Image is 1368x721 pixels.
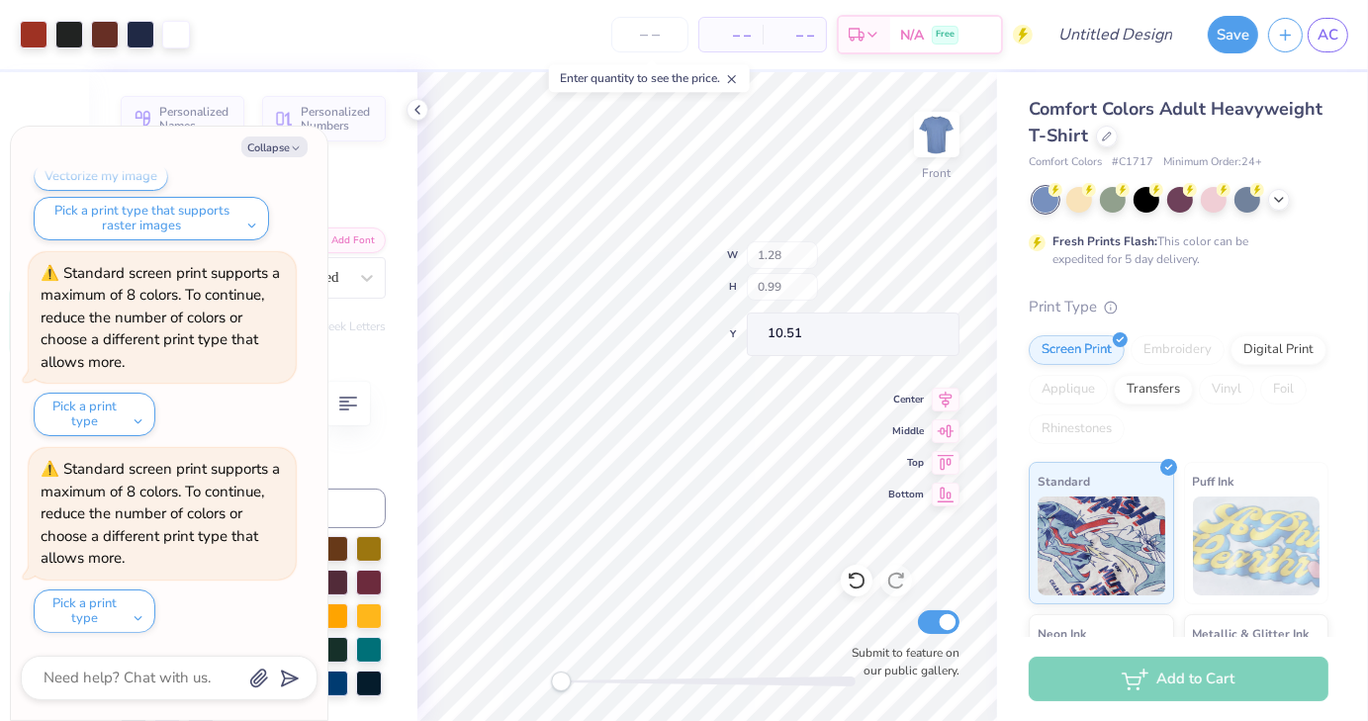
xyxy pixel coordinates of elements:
div: Embroidery [1131,335,1225,365]
span: Neon Ink [1038,623,1086,644]
span: Center [888,392,924,407]
span: # C1717 [1112,154,1153,171]
label: Submit to feature on our public gallery. [841,644,959,679]
div: Transfers [1114,375,1193,405]
div: Digital Print [1231,335,1326,365]
div: Standard screen print supports a maximum of 8 colors. To continue, reduce the number of colors or... [41,459,280,568]
span: Puff Ink [1193,471,1234,492]
span: Minimum Order: 24 + [1163,154,1262,171]
div: Standard screen print supports a maximum of 8 colors. To continue, reduce the number of colors or... [41,263,280,372]
span: Comfort Colors [1029,154,1102,171]
div: Vinyl [1199,375,1254,405]
button: Add Font [305,227,386,253]
div: Screen Print [1029,335,1125,365]
button: Pick a print type that supports raster images [34,197,269,240]
div: Rhinestones [1029,414,1125,444]
div: Enter quantity to see the price. [549,64,750,92]
strong: Fresh Prints Flash: [1052,233,1157,249]
a: AC [1308,18,1348,52]
button: Personalized Numbers [262,96,386,141]
span: Free [936,28,955,42]
span: – – [711,25,751,45]
div: Foil [1260,375,1307,405]
input: – – [611,17,688,52]
button: Pick a print type [34,393,155,436]
span: Standard [1038,471,1090,492]
div: Accessibility label [551,672,571,691]
span: AC [1318,24,1338,46]
img: Puff Ink [1193,496,1321,595]
span: – – [775,25,814,45]
button: Vectorize my image [34,162,168,191]
span: Bottom [888,487,924,502]
span: Personalized Names [159,105,232,133]
span: Top [888,455,924,471]
div: Front [923,164,952,182]
input: Untitled Design [1043,15,1188,54]
span: Personalized Numbers [301,105,374,133]
img: Standard [1038,496,1165,595]
span: Metallic & Glitter Ink [1193,623,1310,644]
button: Collapse [241,136,308,157]
img: Front [917,115,957,154]
span: Comfort Colors Adult Heavyweight T-Shirt [1029,97,1322,147]
span: N/A [900,25,924,45]
div: This color can be expedited for 5 day delivery. [1052,232,1296,268]
button: Save [1208,16,1258,53]
button: Pick a print type [34,589,155,633]
div: Print Type [1029,296,1328,318]
div: Applique [1029,375,1108,405]
span: Middle [888,423,924,439]
button: Personalized Names [121,96,244,141]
